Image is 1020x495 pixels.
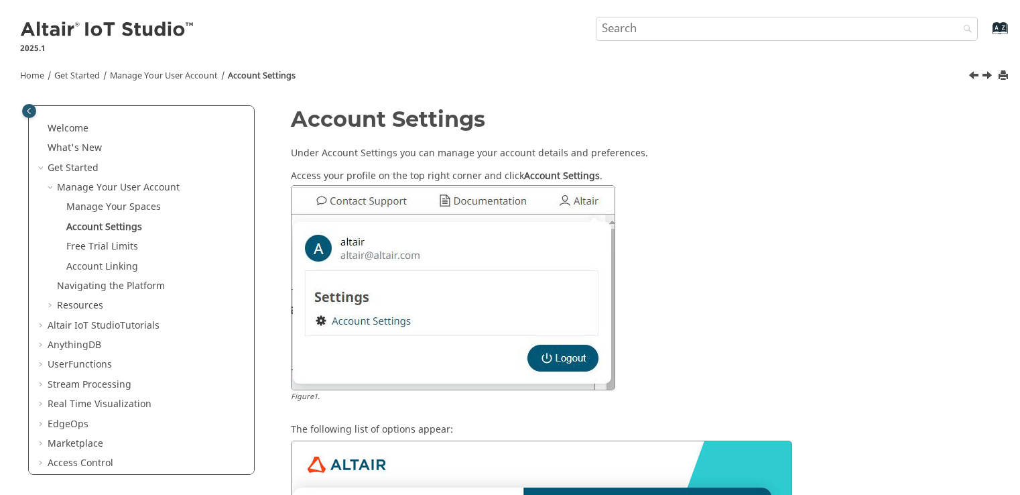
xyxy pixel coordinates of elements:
p: Under Account Settings you can manage your account details and preferences. [291,147,993,160]
span: Expand EdgeOps [37,418,48,431]
h1: Account Settings [291,107,993,131]
a: UserFunctions [48,357,112,372]
img: account_settings.png [291,185,615,390]
a: Manage Your User Account [110,70,218,82]
span: Expand Access Control [37,457,48,470]
span: Figure [291,391,320,402]
span: Expand Real Time Visualization [37,398,48,411]
a: Next topic: Free Trial Limits [983,69,994,85]
span: Collapse Get Started [37,162,48,175]
a: Account Linking [66,260,138,274]
img: Altair IoT Studio [20,19,196,41]
span: Expand Resources [46,299,57,313]
span: Functions [68,357,112,372]
a: Welcome [48,121,88,135]
button: Print this page [999,67,1010,85]
a: Manage Your Spaces [66,200,161,214]
a: Marketplace [48,437,103,451]
a: Resources [57,298,103,313]
a: Altair IoT StudioTutorials [48,319,160,333]
a: Free Trial Limits [66,239,138,254]
a: AnythingDB [48,338,101,352]
span: Expand Stream Processing [37,378,48,392]
a: Account Settings [66,220,142,234]
span: Expand Altair IoT StudioTutorials [37,319,48,333]
span: Access your profile on the top right corner and click . [291,166,602,183]
a: Manage Your User Account [57,180,180,195]
button: Search [946,17,983,43]
a: Get Started [48,161,99,175]
span: Expand UserFunctions [37,358,48,372]
a: Previous topic: Manage Your Spaces [970,69,980,85]
a: Home [20,70,44,82]
span: Collapse Manage Your User Account [46,181,57,195]
a: Account Settings [228,70,296,82]
a: Navigating the Platform [57,279,165,293]
a: Access Control [48,456,113,470]
a: Real Time Visualization [48,397,151,411]
a: Stream Processing [48,378,131,392]
a: What's New [48,141,102,155]
span: 1 [314,391,318,402]
a: Get Started [54,70,100,82]
input: Search query [596,17,978,41]
button: Toggle publishing table of content [22,104,36,118]
span: . [318,391,320,402]
a: Go to index terms page [970,27,1001,42]
span: Account Settings [524,169,600,183]
span: Expand AnythingDB [37,339,48,352]
span: Altair IoT Studio [48,319,120,333]
p: 2025.1 [20,42,196,54]
span: Expand Marketplace [37,437,48,451]
a: EdgeOps [48,417,88,431]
